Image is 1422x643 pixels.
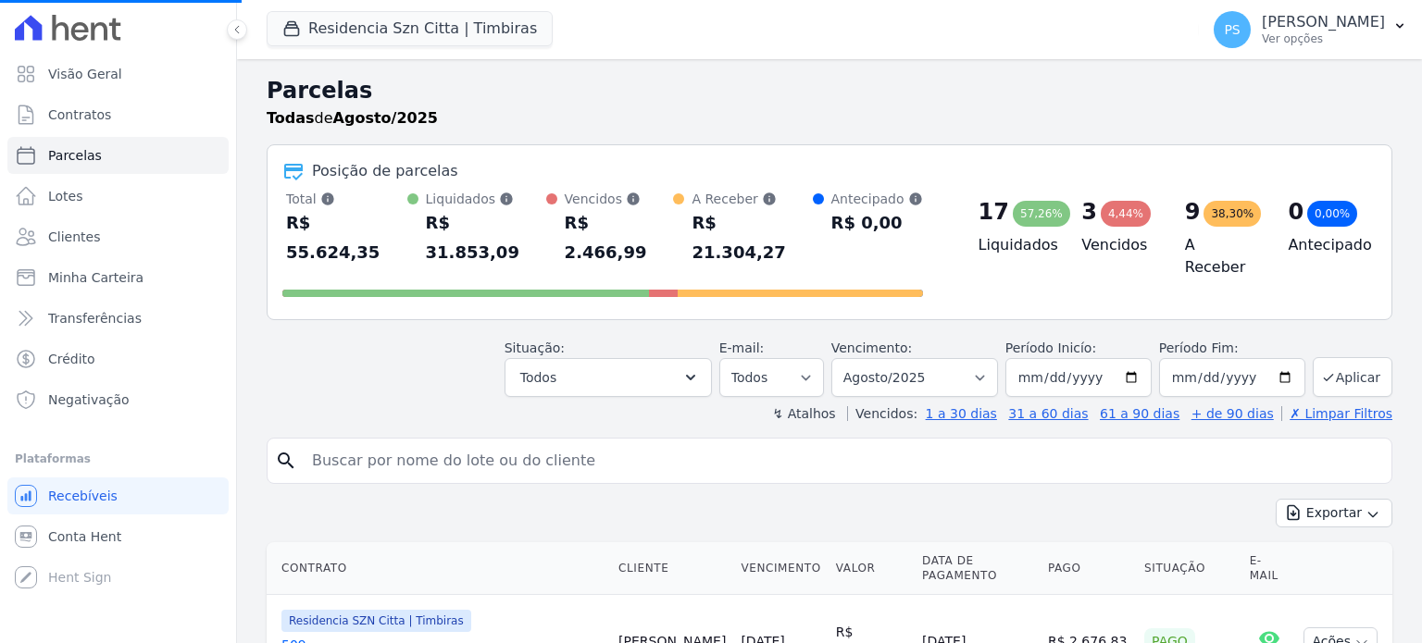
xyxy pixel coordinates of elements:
[7,477,229,514] a: Recebíveis
[48,228,100,246] span: Clientes
[1313,357,1392,397] button: Aplicar
[15,448,221,470] div: Plataformas
[979,234,1053,256] h4: Liquidados
[286,190,407,208] div: Total
[772,406,835,421] label: ↯ Atalhos
[48,268,143,287] span: Minha Carteira
[926,406,997,421] a: 1 a 30 dias
[979,197,1009,227] div: 17
[831,190,923,208] div: Antecipado
[1288,197,1303,227] div: 0
[275,450,297,472] i: search
[1199,4,1422,56] button: PS [PERSON_NAME] Ver opções
[1204,201,1261,227] div: 38,30%
[692,190,812,208] div: A Receber
[281,610,471,632] span: Residencia SZN Citta | Timbiras
[7,56,229,93] a: Visão Geral
[7,259,229,296] a: Minha Carteira
[611,542,733,595] th: Cliente
[48,350,95,368] span: Crédito
[48,146,102,165] span: Parcelas
[7,178,229,215] a: Lotes
[48,65,122,83] span: Visão Geral
[7,381,229,418] a: Negativação
[831,340,912,355] label: Vencimento:
[7,340,229,377] a: Crédito
[719,340,765,355] label: E-mail:
[1101,201,1151,227] div: 4,44%
[1262,31,1385,46] p: Ver opções
[333,109,438,127] strong: Agosto/2025
[48,309,142,328] span: Transferências
[7,218,229,255] a: Clientes
[267,11,553,46] button: Residencia Szn Citta | Timbiras
[48,105,111,124] span: Contratos
[1191,406,1274,421] a: + de 90 dias
[1081,234,1155,256] h4: Vencidos
[1100,406,1179,421] a: 61 a 90 dias
[1137,542,1242,595] th: Situação
[48,390,130,409] span: Negativação
[915,542,1041,595] th: Data de Pagamento
[565,208,674,267] div: R$ 2.466,99
[1005,340,1096,355] label: Período Inicío:
[831,208,923,238] div: R$ 0,00
[1185,197,1201,227] div: 9
[267,109,315,127] strong: Todas
[565,190,674,208] div: Vencidos
[426,208,546,267] div: R$ 31.853,09
[7,300,229,337] a: Transferências
[1262,13,1385,31] p: [PERSON_NAME]
[1242,542,1297,595] th: E-mail
[733,542,828,595] th: Vencimento
[1159,339,1305,358] label: Período Fim:
[7,518,229,555] a: Conta Hent
[426,190,546,208] div: Liquidados
[301,442,1384,479] input: Buscar por nome do lote ou do cliente
[1224,23,1240,36] span: PS
[267,542,611,595] th: Contrato
[505,358,712,397] button: Todos
[286,208,407,267] div: R$ 55.624,35
[1013,201,1070,227] div: 57,26%
[7,96,229,133] a: Contratos
[847,406,917,421] label: Vencidos:
[1185,234,1259,278] h4: A Receber
[48,527,121,546] span: Conta Hent
[692,208,812,267] div: R$ 21.304,27
[312,160,458,182] div: Posição de parcelas
[7,137,229,174] a: Parcelas
[48,487,118,505] span: Recebíveis
[505,340,565,355] label: Situação:
[267,74,1392,107] h2: Parcelas
[48,187,83,205] span: Lotes
[1288,234,1362,256] h4: Antecipado
[1081,197,1097,227] div: 3
[1276,499,1392,527] button: Exportar
[267,107,438,130] p: de
[829,542,915,595] th: Valor
[1307,201,1357,227] div: 0,00%
[1008,406,1088,421] a: 31 a 60 dias
[1281,406,1392,421] a: ✗ Limpar Filtros
[1041,542,1137,595] th: Pago
[520,366,556,389] span: Todos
